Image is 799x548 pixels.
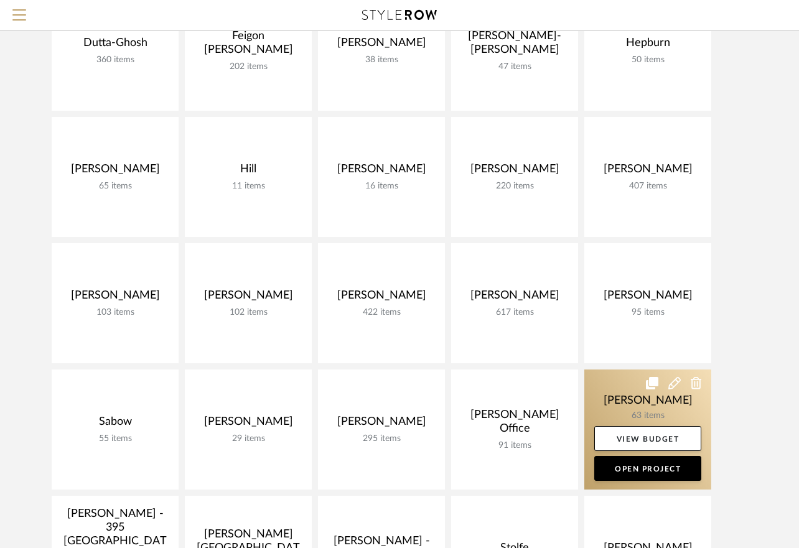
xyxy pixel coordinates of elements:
div: 202 items [195,62,302,72]
a: View Budget [594,426,701,451]
div: 102 items [195,307,302,318]
a: Open Project [594,456,701,481]
div: [PERSON_NAME] [461,162,568,181]
div: [PERSON_NAME] Office [461,408,568,440]
div: 407 items [594,181,701,192]
div: Feigon [PERSON_NAME] [195,29,302,62]
div: 422 items [328,307,435,318]
div: [PERSON_NAME] [328,289,435,307]
div: 38 items [328,55,435,65]
div: Hill [195,162,302,181]
div: 91 items [461,440,568,451]
div: 103 items [62,307,169,318]
div: 16 items [328,181,435,192]
div: 295 items [328,434,435,444]
div: [PERSON_NAME] [195,415,302,434]
div: 50 items [594,55,701,65]
div: 47 items [461,62,568,72]
div: [PERSON_NAME] [328,162,435,181]
div: [PERSON_NAME] [195,289,302,307]
div: 55 items [62,434,169,444]
div: [PERSON_NAME] [328,415,435,434]
div: [PERSON_NAME] [461,289,568,307]
div: [PERSON_NAME] [594,162,701,181]
div: 360 items [62,55,169,65]
div: [PERSON_NAME]-[PERSON_NAME] [461,29,568,62]
div: Dutta-Ghosh [62,36,169,55]
div: 65 items [62,181,169,192]
div: 11 items [195,181,302,192]
div: 29 items [195,434,302,444]
div: 220 items [461,181,568,192]
div: [PERSON_NAME] [62,289,169,307]
div: 95 items [594,307,701,318]
div: 617 items [461,307,568,318]
div: Sabow [62,415,169,434]
div: [PERSON_NAME] [328,36,435,55]
div: Hepburn [594,36,701,55]
div: [PERSON_NAME] [62,162,169,181]
div: [PERSON_NAME] [594,289,701,307]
